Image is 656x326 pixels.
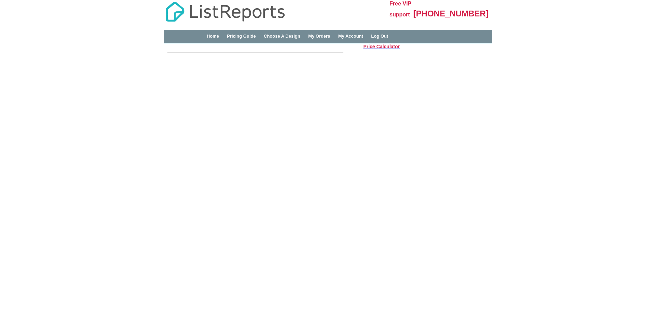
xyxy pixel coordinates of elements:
[389,1,411,17] span: Free VIP support
[207,34,219,39] a: Home
[371,34,388,39] a: Log Out
[338,34,363,39] a: My Account
[227,34,256,39] a: Pricing Guide
[308,34,330,39] a: My Orders
[264,34,300,39] a: Choose A Design
[413,9,489,18] span: [PHONE_NUMBER]
[363,43,400,50] a: Price Calculator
